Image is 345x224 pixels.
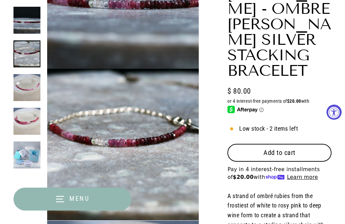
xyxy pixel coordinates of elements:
span: Add to cart [263,149,295,157]
img: Ruby-Lou - Ombre Ruby Sterling Silver Stacking Bracelet | BreatheAutumnRain [13,108,40,135]
img: Ruby-Lou - Ombre Ruby Sterling Silver Stacking Bracelet | BreatheAutumnRain [13,7,40,34]
img: Ruby-Lou - Ombre Ruby Sterling Silver Stacking Bracelet [13,141,40,168]
span: $ 80.00 [227,85,251,97]
button: Accessibility Widget, click to open [326,104,342,120]
span: Low stock - 2 items left [239,124,298,134]
button: Menu [13,188,131,211]
button: Add to cart [227,144,332,161]
img: Ruby-Lou - Ombre Ruby Sterling Silver Stacking Bracelet | BreatheAutumnRain [13,74,40,101]
span: Menu [69,195,90,202]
